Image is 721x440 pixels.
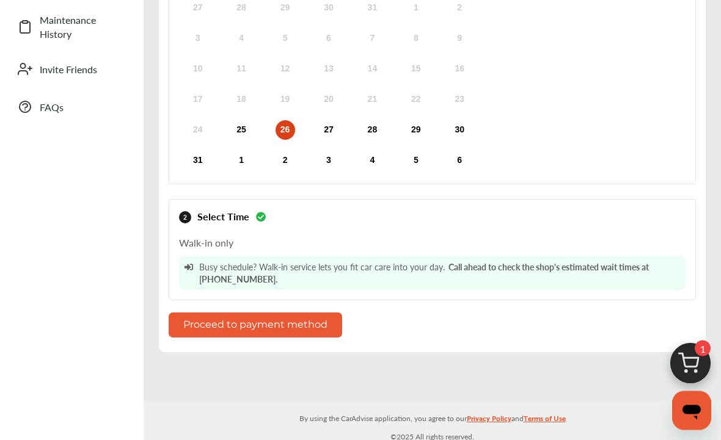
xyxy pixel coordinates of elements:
div: Not available Tuesday, August 12th, 2025 [276,60,295,79]
div: Not available Monday, August 11th, 2025 [232,60,251,79]
span: Maintenance History [40,13,125,41]
div: Not available Tuesday, August 19th, 2025 [276,90,295,110]
div: Not available Saturday, August 16th, 2025 [450,60,469,79]
div: Choose Sunday, August 31st, 2025 [188,151,208,171]
div: Not available Wednesday, August 6th, 2025 [319,29,339,49]
div: Not available Sunday, August 3rd, 2025 [188,29,208,49]
div: Not available Thursday, August 14th, 2025 [362,60,382,79]
a: Invite Friends [11,54,131,85]
div: Not available Sunday, August 10th, 2025 [188,60,208,79]
a: Privacy Policy [467,412,511,431]
div: Busy schedule? Walk-in service lets you fit car care into your day. [179,256,686,290]
a: Maintenance History [11,7,131,48]
div: Not available Friday, August 8th, 2025 [406,29,426,49]
div: Not available Wednesday, August 20th, 2025 [319,90,339,110]
div: Select Time [179,210,686,224]
div: Choose Monday, September 1st, 2025 [232,151,251,171]
div: Choose Tuesday, August 26th, 2025 [276,121,295,140]
div: Not available Sunday, August 24th, 2025 [188,121,208,140]
div: Choose Wednesday, September 3rd, 2025 [319,151,339,171]
div: Choose Tuesday, September 2nd, 2025 [276,151,295,171]
div: Not available Friday, August 15th, 2025 [406,60,426,79]
div: Choose Thursday, September 4th, 2025 [362,151,382,171]
div: Choose Saturday, August 30th, 2025 [450,121,469,140]
p: By using the CarAdvise application, you agree to our and [144,412,721,425]
div: Choose Friday, September 5th, 2025 [406,151,426,171]
span: Invite Friends [40,63,125,77]
div: 2 [179,212,191,224]
span: FAQs [40,101,125,115]
span: 1 [695,341,711,356]
div: Choose Thursday, August 28th, 2025 [362,121,382,140]
div: Not available Thursday, August 7th, 2025 [362,29,382,49]
div: Not available Wednesday, August 13th, 2025 [319,60,339,79]
a: FAQs [11,92,131,123]
div: Not available Sunday, August 17th, 2025 [188,90,208,110]
div: Not available Saturday, August 23rd, 2025 [450,90,469,110]
button: Proceed to payment method [169,313,342,338]
div: Not available Thursday, August 21st, 2025 [362,90,382,110]
div: Choose Wednesday, August 27th, 2025 [319,121,339,140]
div: Not available Monday, August 4th, 2025 [232,29,251,49]
div: Choose Friday, August 29th, 2025 [406,121,426,140]
img: cart_icon.3d0951e8.svg [661,337,720,396]
div: Choose Monday, August 25th, 2025 [232,121,251,140]
div: Not available Monday, August 18th, 2025 [232,90,251,110]
a: Terms of Use [524,412,566,431]
div: Walk-in only [179,230,686,290]
div: Choose Saturday, September 6th, 2025 [450,151,469,171]
iframe: Button to launch messaging window [672,391,711,430]
div: Not available Friday, August 22nd, 2025 [406,90,426,110]
div: Not available Saturday, August 9th, 2025 [450,29,469,49]
div: Not available Tuesday, August 5th, 2025 [276,29,295,49]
